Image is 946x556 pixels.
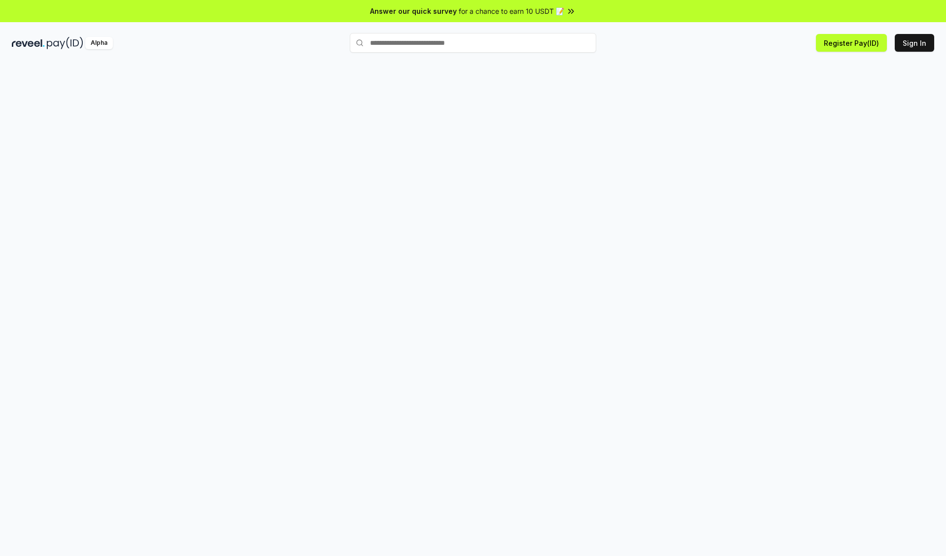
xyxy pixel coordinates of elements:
img: pay_id [47,37,83,49]
div: Alpha [85,37,113,49]
button: Sign In [895,34,934,52]
span: for a chance to earn 10 USDT 📝 [459,6,564,16]
button: Register Pay(ID) [816,34,887,52]
span: Answer our quick survey [370,6,457,16]
img: reveel_dark [12,37,45,49]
